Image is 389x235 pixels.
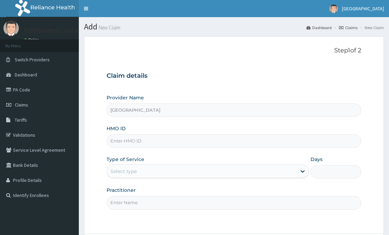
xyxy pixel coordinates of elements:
[97,25,120,30] small: New Claim
[107,72,361,80] h3: Claim details
[24,37,40,42] a: Online
[358,25,384,30] li: New Claim
[107,156,144,163] label: Type of Service
[110,168,137,175] div: Select type
[3,21,19,36] img: User Image
[329,4,338,13] img: User Image
[15,117,27,123] span: Tariffs
[342,5,384,12] span: [GEOGRAPHIC_DATA]
[84,22,384,31] h1: Add
[15,72,37,78] span: Dashboard
[306,25,332,30] a: Dashboard
[107,134,361,148] input: Enter HMO ID
[311,156,323,163] label: Days
[15,57,50,63] span: Switch Providers
[107,196,361,209] input: Enter Name
[24,28,81,34] p: [GEOGRAPHIC_DATA]
[107,94,144,101] label: Provider Name
[107,187,136,194] label: Practitioner
[107,47,361,54] p: Step 1 of 2
[15,102,28,108] span: Claims
[339,25,357,30] a: Claims
[107,125,126,132] label: HMO ID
